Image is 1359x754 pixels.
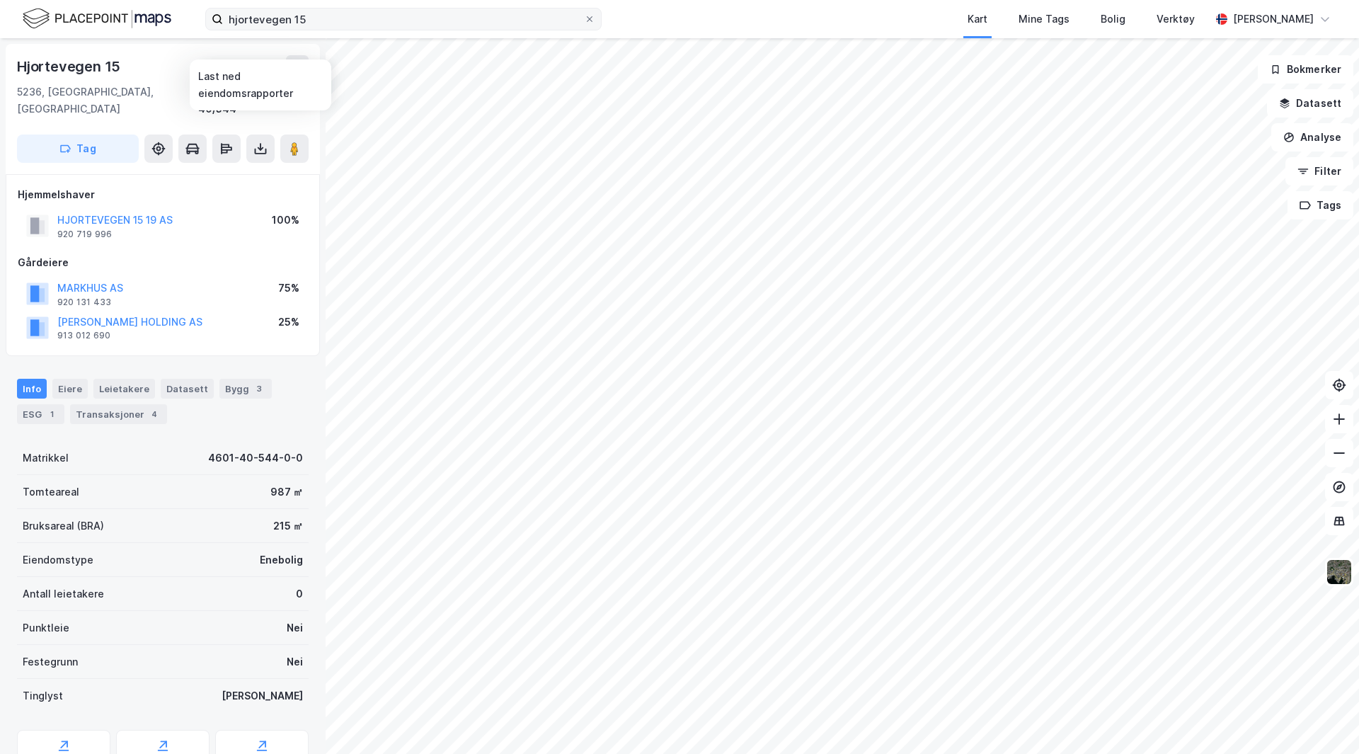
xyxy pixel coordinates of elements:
[70,404,167,424] div: Transaksjoner
[1271,123,1353,152] button: Analyse
[1258,55,1353,84] button: Bokmerker
[23,586,104,602] div: Antall leietakere
[208,450,303,467] div: 4601-40-544-0-0
[968,11,987,28] div: Kart
[1288,191,1353,219] button: Tags
[219,379,272,399] div: Bygg
[161,379,214,399] div: Datasett
[23,687,63,704] div: Tinglyst
[57,330,110,341] div: 913 012 690
[223,8,584,30] input: Søk på adresse, matrikkel, gårdeiere, leietakere eller personer
[252,382,266,396] div: 3
[147,407,161,421] div: 4
[287,653,303,670] div: Nei
[1019,11,1070,28] div: Mine Tags
[1267,89,1353,118] button: Datasett
[260,552,303,569] div: Enebolig
[52,379,88,399] div: Eiere
[287,619,303,636] div: Nei
[278,280,299,297] div: 75%
[17,379,47,399] div: Info
[273,518,303,535] div: 215 ㎡
[1288,686,1359,754] div: Kontrollprogram for chat
[17,55,123,78] div: Hjortevegen 15
[45,407,59,421] div: 1
[278,314,299,331] div: 25%
[296,586,303,602] div: 0
[23,518,104,535] div: Bruksareal (BRA)
[57,297,111,308] div: 920 131 433
[1326,559,1353,586] img: 9k=
[1101,11,1125,28] div: Bolig
[1233,11,1314,28] div: [PERSON_NAME]
[23,450,69,467] div: Matrikkel
[198,84,309,118] div: [GEOGRAPHIC_DATA], 40/544
[17,404,64,424] div: ESG
[18,186,308,203] div: Hjemmelshaver
[93,379,155,399] div: Leietakere
[1157,11,1195,28] div: Verktøy
[17,135,139,163] button: Tag
[23,653,78,670] div: Festegrunn
[23,619,69,636] div: Punktleie
[222,687,303,704] div: [PERSON_NAME]
[270,484,303,501] div: 987 ㎡
[18,254,308,271] div: Gårdeiere
[23,552,93,569] div: Eiendomstype
[17,84,198,118] div: 5236, [GEOGRAPHIC_DATA], [GEOGRAPHIC_DATA]
[1288,686,1359,754] iframe: Chat Widget
[272,212,299,229] div: 100%
[23,484,79,501] div: Tomteareal
[57,229,112,240] div: 920 719 996
[1285,157,1353,185] button: Filter
[23,6,171,31] img: logo.f888ab2527a4732fd821a326f86c7f29.svg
